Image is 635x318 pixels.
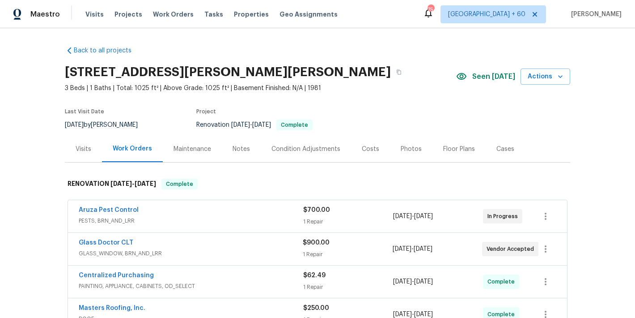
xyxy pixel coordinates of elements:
[414,213,433,219] span: [DATE]
[472,72,515,81] span: Seen [DATE]
[65,109,104,114] span: Last Visit Date
[65,120,148,130] div: by [PERSON_NAME]
[393,279,412,285] span: [DATE]
[303,305,329,311] span: $250.00
[174,145,211,154] div: Maintenance
[279,10,338,19] span: Geo Assignments
[303,217,393,226] div: 1 Repair
[113,144,152,153] div: Work Orders
[567,10,622,19] span: [PERSON_NAME]
[79,272,154,279] a: Centralized Purchasing
[65,46,151,55] a: Back to all projects
[233,145,250,154] div: Notes
[414,279,433,285] span: [DATE]
[110,180,132,187] span: [DATE]
[135,180,156,187] span: [DATE]
[303,207,330,213] span: $700.00
[391,64,407,80] button: Copy Address
[401,145,422,154] div: Photos
[303,283,393,292] div: 1 Repair
[303,250,392,259] div: 1 Repair
[79,249,303,258] span: GLASS_WINDOW, BRN_AND_LRR
[487,277,518,286] span: Complete
[414,246,432,252] span: [DATE]
[234,10,269,19] span: Properties
[428,5,434,14] div: 754
[79,207,139,213] a: Aruza Pest Control
[162,180,197,189] span: Complete
[79,240,133,246] a: Glass Doctor CLT
[110,180,156,187] span: -
[65,68,391,77] h2: [STREET_ADDRESS][PERSON_NAME][PERSON_NAME]
[303,240,330,246] span: $900.00
[393,277,433,286] span: -
[79,216,303,225] span: PESTS, BRN_AND_LRR
[393,311,412,318] span: [DATE]
[65,84,456,93] span: 3 Beds | 1 Baths | Total: 1025 ft² | Above Grade: 1025 ft² | Basement Finished: N/A | 1981
[76,145,91,154] div: Visits
[252,122,271,128] span: [DATE]
[79,282,303,291] span: PAINTING, APPLIANCE, CABINETS, OD_SELECT
[68,179,156,189] h6: RENOVATION
[528,71,563,82] span: Actions
[303,272,326,279] span: $62.49
[79,305,145,311] a: Masters Roofing, Inc.
[443,145,475,154] div: Floor Plans
[231,122,271,128] span: -
[114,10,142,19] span: Projects
[196,109,216,114] span: Project
[393,212,433,221] span: -
[496,145,514,154] div: Cases
[65,122,84,128] span: [DATE]
[65,170,570,198] div: RENOVATION [DATE]-[DATE]Complete
[393,245,432,254] span: -
[414,311,433,318] span: [DATE]
[153,10,194,19] span: Work Orders
[30,10,60,19] span: Maestro
[196,122,313,128] span: Renovation
[277,122,312,128] span: Complete
[448,10,525,19] span: [GEOGRAPHIC_DATA] + 60
[521,69,570,85] button: Actions
[393,246,411,252] span: [DATE]
[362,145,379,154] div: Costs
[204,11,223,17] span: Tasks
[231,122,250,128] span: [DATE]
[271,145,340,154] div: Condition Adjustments
[487,212,521,221] span: In Progress
[393,213,412,219] span: [DATE]
[85,10,104,19] span: Visits
[487,245,538,254] span: Vendor Accepted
